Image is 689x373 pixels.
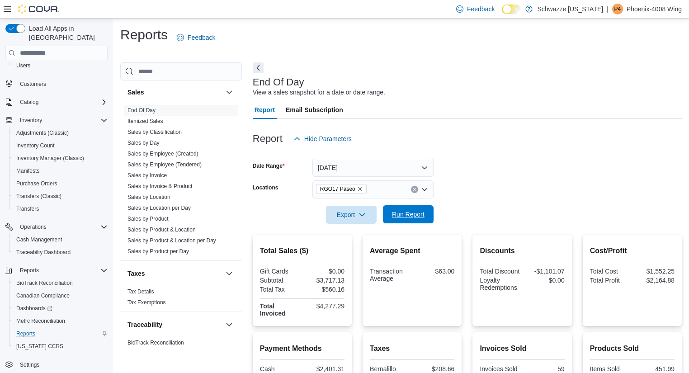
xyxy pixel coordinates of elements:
span: Customers [16,78,108,90]
span: Adjustments (Classic) [16,129,69,137]
div: -$1,101.07 [524,268,565,275]
button: Canadian Compliance [9,289,111,302]
div: $4,277.29 [304,302,344,310]
div: View a sales snapshot for a date or date range. [253,88,385,97]
h2: Cost/Profit [590,246,675,256]
button: Taxes [224,268,235,279]
span: Inventory Count [13,140,108,151]
button: Open list of options [421,186,428,193]
p: Schwazze [US_STATE] [537,4,603,14]
span: BioTrack Reconciliation [13,278,108,288]
span: Sales by Employee (Created) [127,150,198,157]
span: Run Report [392,210,425,219]
a: Transfers [13,203,42,214]
a: Tax Details [127,288,154,295]
span: Washington CCRS [13,341,108,352]
a: Reports [13,328,39,339]
span: BioTrack Reconciliation [127,339,184,346]
button: Customers [2,77,111,90]
span: Cash Management [16,236,62,243]
button: Catalog [2,96,111,109]
div: Subtotal [260,277,301,284]
div: $3,717.13 [304,277,344,284]
span: Settings [20,361,39,368]
button: Reports [2,264,111,277]
span: Feedback [467,5,495,14]
span: Reports [13,328,108,339]
span: Sales by Location [127,194,170,201]
a: Sales by Invoice [127,172,167,179]
span: Manifests [16,167,39,175]
img: Cova [18,5,59,14]
div: $560.16 [304,286,344,293]
h3: Traceability [127,320,162,329]
div: Invoices Sold [480,365,520,373]
button: Clear input [411,186,418,193]
span: Operations [16,222,108,232]
span: Inventory [16,115,108,126]
button: [US_STATE] CCRS [9,340,111,353]
div: Total Tax [260,286,301,293]
span: Traceabilty Dashboard [13,247,108,258]
button: Traceabilty Dashboard [9,246,111,259]
div: $208.66 [414,365,455,373]
button: Operations [16,222,50,232]
button: Run Report [383,205,434,223]
span: Sales by Product [127,215,169,222]
a: Sales by Product & Location per Day [127,237,216,244]
span: Traceabilty Dashboard [16,249,71,256]
a: Traceabilty Dashboard [13,247,74,258]
a: Settings [16,359,43,370]
a: Cash Management [13,234,66,245]
a: Sales by Invoice & Product [127,183,192,189]
a: Users [13,60,34,71]
div: $2,401.31 [304,365,344,373]
a: Sales by Classification [127,129,182,135]
label: Locations [253,184,278,191]
span: Dashboards [13,303,108,314]
span: Feedback [188,33,215,42]
h2: Invoices Sold [480,343,564,354]
span: Metrc Reconciliation [13,316,108,326]
button: Sales [127,88,222,97]
a: Tax Exemptions [127,299,166,306]
h3: End Of Day [253,77,304,88]
a: Adjustments (Classic) [13,127,72,138]
button: Export [326,206,377,224]
span: Reports [20,267,39,274]
div: Total Discount [480,268,520,275]
span: Inventory [20,117,42,124]
button: Manifests [9,165,111,177]
a: Customers [16,79,50,90]
button: Cash Management [9,233,111,246]
div: Taxes [120,286,242,312]
span: Sales by Location per Day [127,204,191,212]
a: Manifests [13,165,43,176]
button: Sales [224,87,235,98]
div: Loyalty Redemptions [480,277,520,291]
span: Users [13,60,108,71]
button: Traceability [224,319,235,330]
button: Remove RGO17 Paseo from selection in this group [357,186,363,192]
a: Transfers (Classic) [13,191,65,202]
h2: Taxes [370,343,454,354]
h1: Reports [120,26,168,44]
button: Inventory [2,114,111,127]
span: Adjustments (Classic) [13,127,108,138]
button: Inventory Count [9,139,111,152]
a: [US_STATE] CCRS [13,341,67,352]
button: [DATE] [312,159,434,177]
span: Users [16,62,30,69]
a: Inventory Manager (Classic) [13,153,88,164]
span: Export [331,206,371,224]
a: Dashboards [9,302,111,315]
button: Hide Parameters [290,130,355,148]
div: $0.00 [304,268,344,275]
button: Reports [9,327,111,340]
span: Settings [16,359,108,370]
button: Adjustments (Classic) [9,127,111,139]
button: BioTrack Reconciliation [9,277,111,289]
